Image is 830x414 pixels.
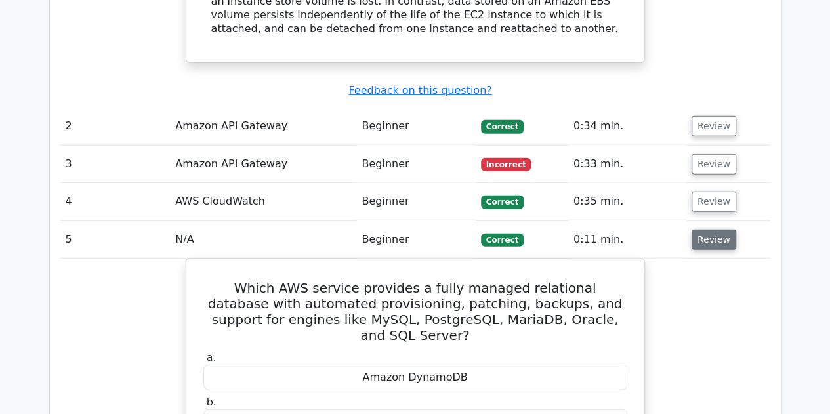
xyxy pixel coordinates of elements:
td: 4 [60,183,171,220]
a: Feedback on this question? [348,84,491,96]
td: 3 [60,146,171,183]
button: Review [692,116,736,136]
span: Correct [481,120,524,133]
button: Review [692,230,736,250]
div: Amazon DynamoDB [203,365,627,390]
span: Incorrect [481,158,531,171]
span: Correct [481,196,524,209]
td: 0:34 min. [568,108,686,145]
td: AWS CloudWatch [170,183,356,220]
td: Beginner [356,221,475,259]
td: Amazon API Gateway [170,146,356,183]
td: Beginner [356,183,475,220]
td: 0:35 min. [568,183,686,220]
button: Review [692,192,736,212]
span: a. [207,351,217,363]
td: 0:11 min. [568,221,686,259]
h5: Which AWS service provides a fully managed relational database with automated provisioning, patch... [202,280,629,343]
span: Correct [481,234,524,247]
td: 0:33 min. [568,146,686,183]
button: Review [692,154,736,175]
td: 5 [60,221,171,259]
td: Beginner [356,146,475,183]
span: b. [207,396,217,408]
td: Amazon API Gateway [170,108,356,145]
td: N/A [170,221,356,259]
td: Beginner [356,108,475,145]
td: 2 [60,108,171,145]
